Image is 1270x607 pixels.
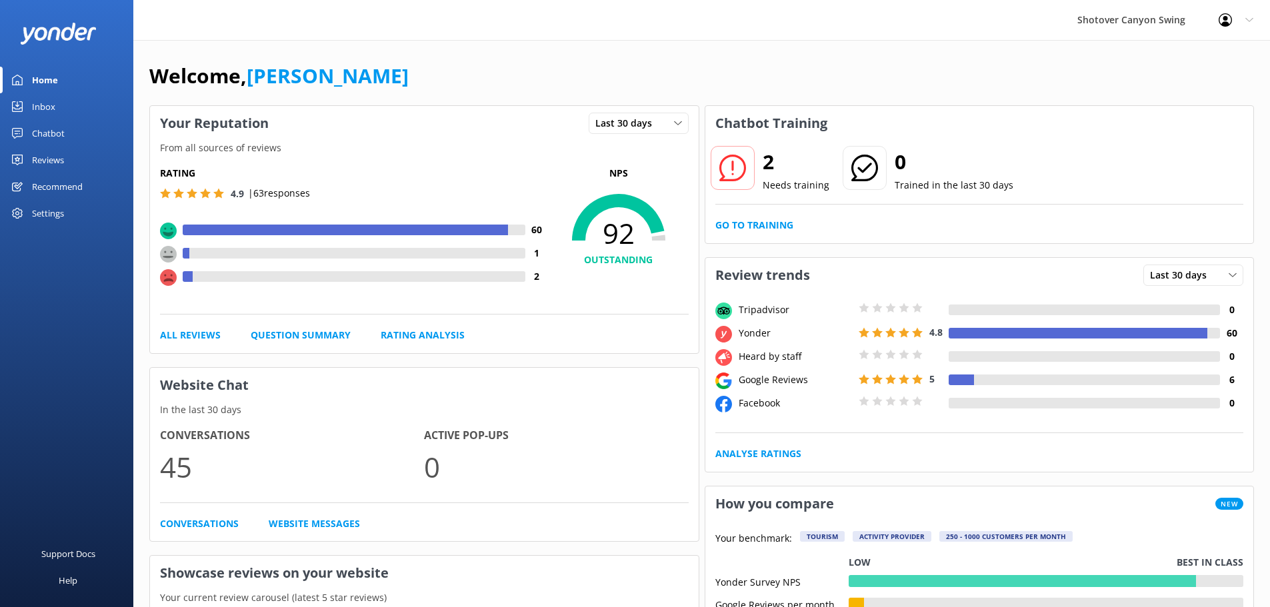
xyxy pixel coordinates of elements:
[1220,372,1243,387] h4: 6
[32,93,55,120] div: Inbox
[929,372,935,385] span: 5
[251,328,351,342] a: Question Summary
[160,328,221,342] a: All Reviews
[424,444,688,489] p: 0
[1215,498,1243,510] span: New
[1220,326,1243,340] h4: 60
[150,556,699,590] h3: Showcase reviews on your website
[32,200,64,227] div: Settings
[1177,555,1243,570] p: Best in class
[705,106,837,141] h3: Chatbot Training
[735,303,855,317] div: Tripadvisor
[705,486,844,521] h3: How you compare
[381,328,465,342] a: Rating Analysis
[160,444,424,489] p: 45
[549,217,689,250] span: 92
[715,531,792,547] p: Your benchmark:
[150,590,699,605] p: Your current review carousel (latest 5 star reviews)
[32,120,65,147] div: Chatbot
[735,372,855,387] div: Google Reviews
[895,178,1013,193] p: Trained in the last 30 days
[549,253,689,267] h4: OUTSTANDING
[59,567,77,594] div: Help
[231,187,244,200] span: 4.9
[525,246,549,261] h4: 1
[41,540,95,567] div: Support Docs
[160,166,549,181] h5: Rating
[705,258,820,293] h3: Review trends
[735,349,855,364] div: Heard by staff
[424,427,688,444] h4: Active Pop-ups
[929,326,943,338] span: 4.8
[939,531,1073,542] div: 250 - 1000 customers per month
[247,62,409,89] a: [PERSON_NAME]
[715,218,793,233] a: Go to Training
[1220,396,1243,410] h4: 0
[149,60,409,92] h1: Welcome,
[150,368,699,402] h3: Website Chat
[269,516,360,531] a: Website Messages
[763,146,829,178] h2: 2
[160,427,424,444] h4: Conversations
[1150,268,1215,283] span: Last 30 days
[715,575,849,587] div: Yonder Survey NPS
[735,396,855,410] div: Facebook
[32,147,64,173] div: Reviews
[160,516,239,531] a: Conversations
[525,223,549,237] h4: 60
[853,531,931,542] div: Activity Provider
[32,67,58,93] div: Home
[715,446,801,461] a: Analyse Ratings
[32,173,83,200] div: Recommend
[763,178,829,193] p: Needs training
[525,269,549,284] h4: 2
[248,186,310,201] p: | 63 responses
[895,146,1013,178] h2: 0
[1220,349,1243,364] h4: 0
[1220,303,1243,317] h4: 0
[735,326,855,340] div: Yonder
[595,116,660,131] span: Last 30 days
[150,141,699,155] p: From all sources of reviews
[800,531,845,542] div: Tourism
[849,555,871,570] p: Low
[150,402,699,417] p: In the last 30 days
[150,106,279,141] h3: Your Reputation
[549,166,689,181] p: NPS
[20,23,97,45] img: yonder-white-logo.png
